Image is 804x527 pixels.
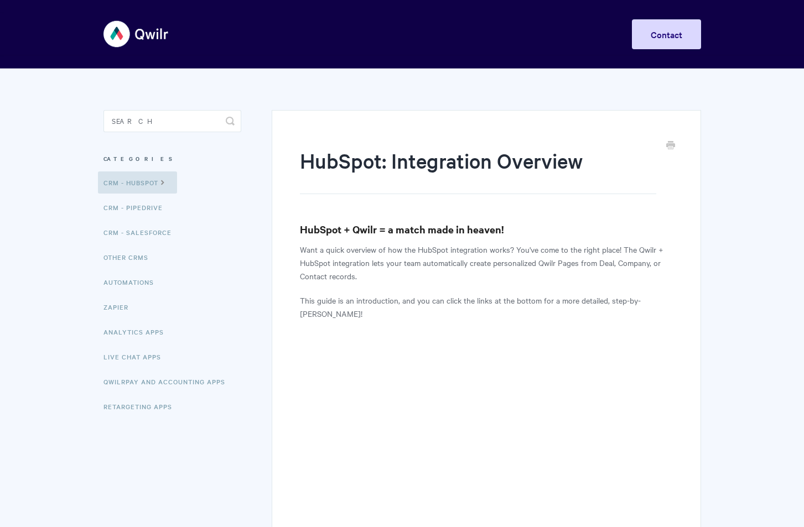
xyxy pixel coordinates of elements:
img: Qwilr Help Center [103,13,169,55]
a: Zapier [103,296,137,318]
p: This guide is an introduction, and you can click the links at the bottom for a more detailed, ste... [300,294,672,320]
a: Contact [632,19,701,49]
h3: HubSpot + Qwilr = a match made in heaven! [300,222,672,237]
a: Print this Article [666,140,675,152]
a: Analytics Apps [103,321,172,343]
p: Want a quick overview of how the HubSpot integration works? You've come to the right place! The Q... [300,243,672,283]
a: Live Chat Apps [103,346,169,368]
a: CRM - Pipedrive [103,196,171,218]
a: QwilrPay and Accounting Apps [103,371,234,393]
a: CRM - Salesforce [103,221,180,243]
h1: HubSpot: Integration Overview [300,147,656,194]
a: Automations [103,271,162,293]
a: Retargeting Apps [103,395,180,418]
a: Other CRMs [103,246,157,268]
